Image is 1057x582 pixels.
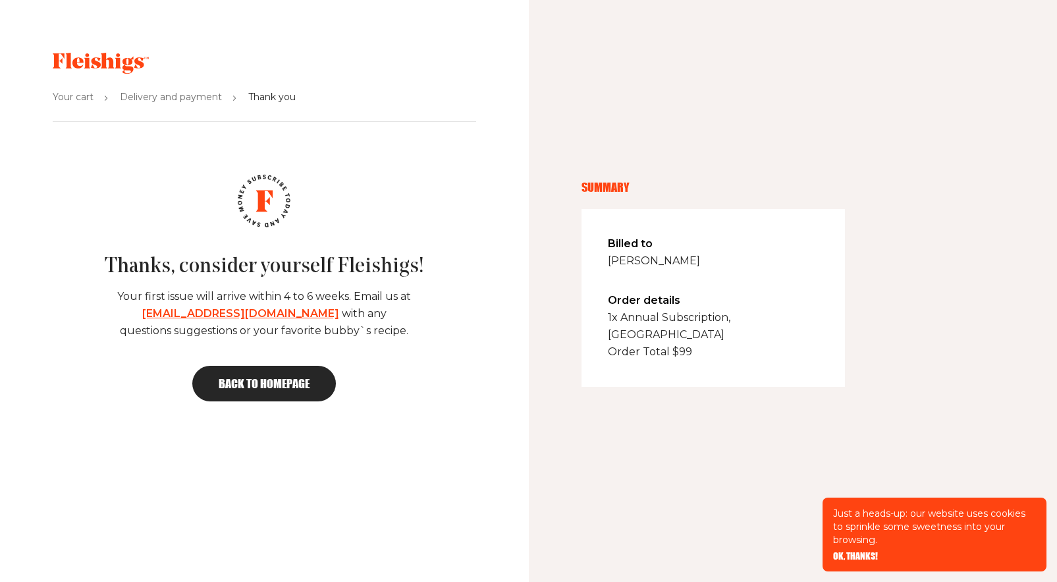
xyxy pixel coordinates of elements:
[117,288,412,339] p: Your first issue will arrive within 4 to 6 weeks. Email us at with any questions suggestions or y...
[608,343,819,361] span: Order Total $ 99
[248,90,296,105] span: Thank you
[192,366,336,401] a: Back to homepage
[582,178,845,196] span: SUMMARY
[105,254,423,280] p: Thanks, consider yourself Fleishigs!
[219,378,310,390] span: Back to homepage
[53,90,94,105] span: Your cart
[120,90,222,105] span: Delivery and payment
[608,235,819,252] span: Billed to
[142,307,339,320] a: [EMAIL_ADDRESS][DOMAIN_NAME]
[238,175,290,227] img: logo
[608,252,819,270] span: [PERSON_NAME]
[608,292,819,309] span: Order details
[833,507,1036,546] p: Just a heads-up: our website uses cookies to sprinkle some sweetness into your browsing.
[833,552,878,561] button: OK, THANKS!
[608,309,819,343] span: 1x Annual Subscription, [GEOGRAPHIC_DATA]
